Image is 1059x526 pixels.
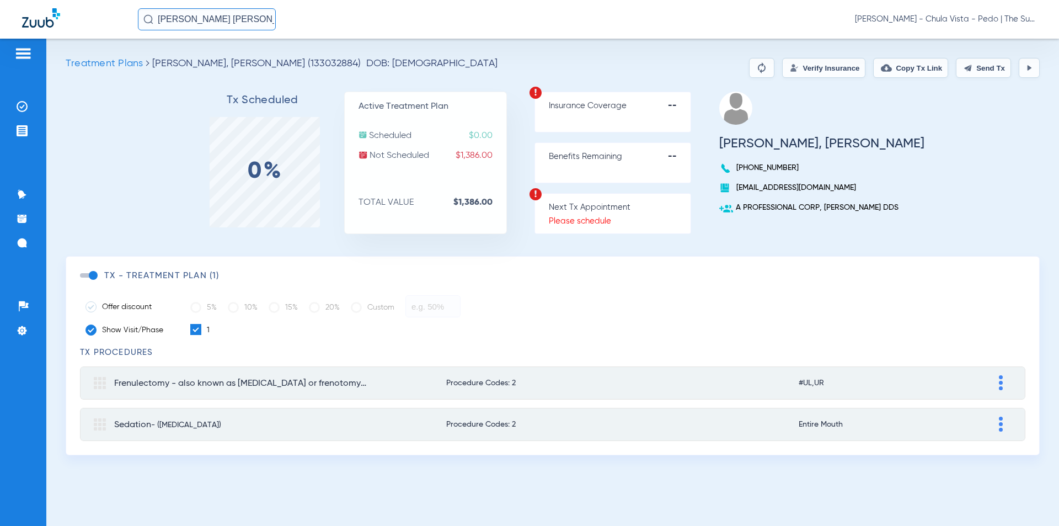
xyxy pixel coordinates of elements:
[668,100,691,111] strong: --
[269,296,298,318] label: 15%
[881,62,892,73] img: link-copy.png
[80,408,1025,441] mat-expansion-panel-header: Sedation- ([MEDICAL_DATA])Procedure Codes: 2Entire Mouth
[138,8,276,30] input: Search for patients
[799,421,916,428] span: Entire Mouth
[152,59,361,68] span: [PERSON_NAME], [PERSON_NAME] (133032884)
[755,61,768,75] img: Reparse
[94,418,106,431] img: group.svg
[855,14,1037,25] span: [PERSON_NAME] - Chula Vista - Pedo | The Super Dentists
[549,202,691,213] p: Next Tx Appointment
[719,182,924,193] p: [EMAIL_ADDRESS][DOMAIN_NAME]
[309,296,340,318] label: 20%
[456,150,506,161] span: $1,386.00
[668,151,691,162] strong: --
[114,379,598,388] span: Frenulectomy - also known as [MEDICAL_DATA] or frenotomy - separate procedure not incidental to a...
[549,151,691,162] p: Benefits Remaining
[719,162,924,173] p: [PHONE_NUMBER]
[453,197,506,208] strong: $1,386.00
[405,295,461,317] input: e.g. 50%
[359,197,506,208] p: TOTAL VALUE
[359,101,506,112] p: Active Treatment Plan
[446,421,720,428] span: Procedure Codes: 2
[22,8,60,28] img: Zuub Logo
[114,421,221,429] span: Sedation
[228,296,258,318] label: 10%
[529,188,542,201] img: warning.svg
[94,377,106,389] img: group.svg
[80,366,1025,400] mat-expansion-panel-header: Frenulectomy - also known as [MEDICAL_DATA] or frenotomy - separate procedure not incidental to a...
[719,138,924,149] h3: [PERSON_NAME], [PERSON_NAME]
[359,130,506,141] p: Scheduled
[14,47,32,60] img: hamburger-icon
[719,182,730,193] img: book.svg
[351,296,394,318] label: Custom
[529,86,542,99] img: warning.svg
[190,296,217,318] label: 5%
[190,324,210,336] label: 1
[956,58,1011,78] button: Send Tx
[359,150,368,160] img: not-scheduled.svg
[719,162,734,174] img: voice-call-b.svg
[248,166,282,177] label: 0%
[359,130,367,139] img: scheduled.svg
[181,95,344,106] h3: Tx Scheduled
[549,100,691,111] p: Insurance Coverage
[366,58,498,69] span: DOB: [DEMOGRAPHIC_DATA]
[143,14,153,24] img: Search Icon
[66,59,143,68] span: Treatment Plans
[719,202,733,216] img: add-user.svg
[999,417,1003,432] img: group-dot-blue.svg
[104,270,220,281] h3: TX - Treatment Plan (1)
[964,63,972,72] img: send.svg
[359,150,506,161] p: Not Scheduled
[80,347,1025,358] h3: TX Procedures
[446,379,720,387] span: Procedure Codes: 2
[85,325,174,336] label: Show Visit/Phase
[790,63,799,72] img: Verify Insurance
[799,379,916,387] span: #UL,UR
[782,58,865,78] button: Verify Insurance
[1004,473,1059,526] iframe: Chat Widget
[999,375,1003,390] img: group-dot-blue.svg
[1025,63,1034,72] img: play.svg
[719,92,752,125] img: profile.png
[719,202,924,213] p: A PROFESSIONAL CORP, [PERSON_NAME] DDS
[151,421,221,429] span: - ([MEDICAL_DATA])
[469,130,506,141] span: $0.00
[873,58,948,78] button: Copy Tx Link
[85,301,174,312] label: Offer discount
[549,216,691,227] p: Please schedule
